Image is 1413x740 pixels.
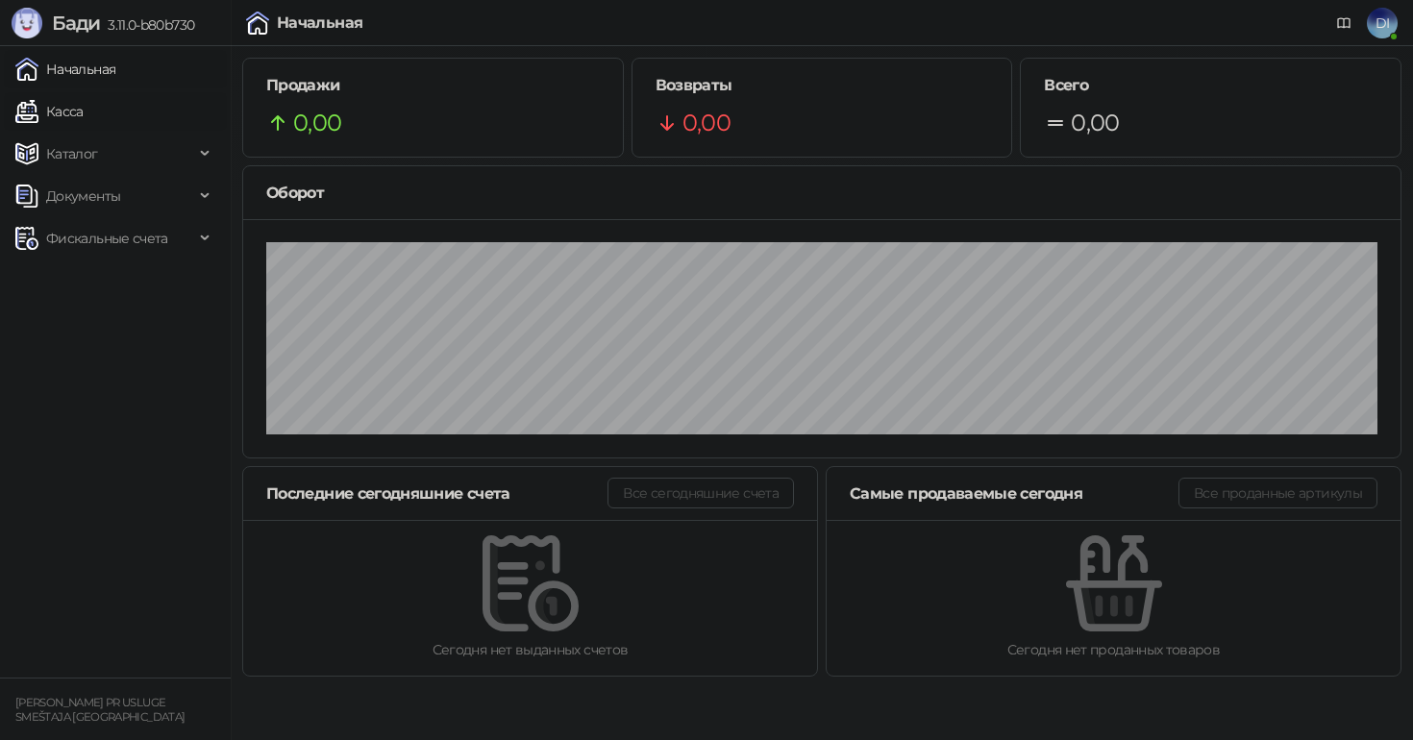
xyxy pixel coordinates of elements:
[850,481,1178,506] div: Самые продаваемые сегодня
[1178,478,1377,508] button: Все проданные артикулы
[607,478,794,508] button: Все сегодняшние счета
[293,105,341,141] span: 0,00
[1367,8,1398,38] span: DI
[266,481,607,506] div: Последние сегодняшние счета
[682,105,731,141] span: 0,00
[277,15,362,31] div: Начальная
[266,74,600,97] h5: Продажи
[15,696,185,724] small: [PERSON_NAME] PR USLUGE SMEŠTAJA [GEOGRAPHIC_DATA]
[46,219,168,258] span: Фискальные счета
[46,135,98,173] span: Каталог
[100,16,194,34] span: 3.11.0-b80b730
[1071,105,1119,141] span: 0,00
[1328,8,1359,38] a: Документация
[12,8,42,38] img: Logo
[266,181,1377,205] div: Оборот
[857,639,1370,660] div: Сегодня нет проданных товаров
[274,639,786,660] div: Сегодня нет выданных счетов
[1044,74,1377,97] h5: Всего
[46,177,120,215] span: Документы
[52,12,100,35] span: Бади
[15,92,84,131] a: Касса
[15,50,115,88] a: Начальная
[656,74,989,97] h5: Возвраты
